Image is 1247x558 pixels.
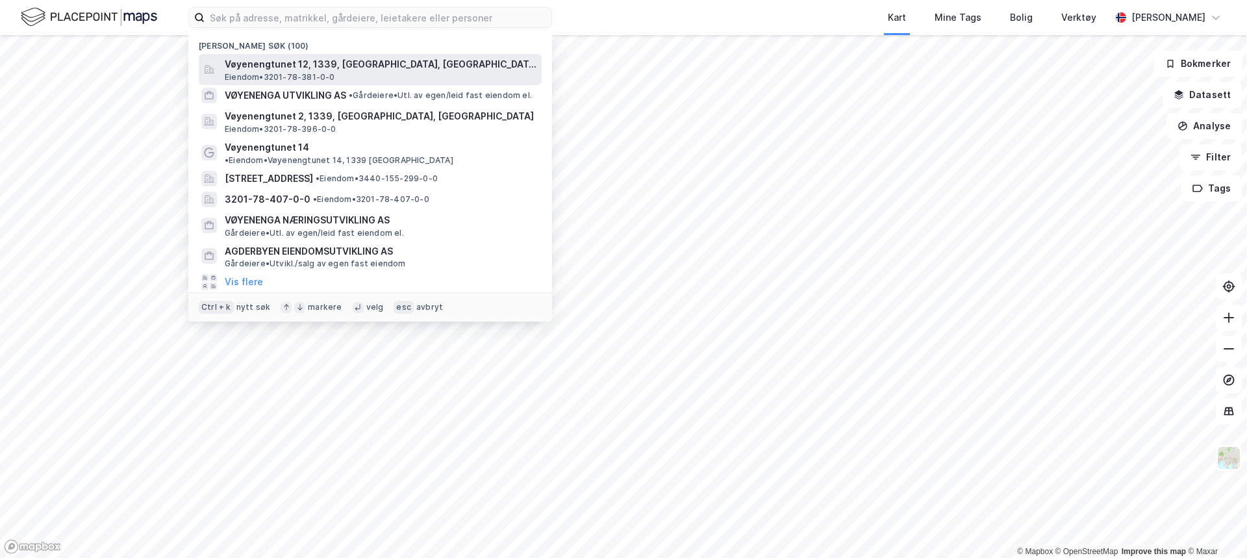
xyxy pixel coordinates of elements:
span: 3201-78-407-0-0 [225,192,310,207]
div: avbryt [416,302,443,312]
span: Eiendom • 3201-78-396-0-0 [225,124,336,134]
iframe: Chat Widget [1182,496,1247,558]
div: velg [366,302,384,312]
span: Eiendom • 3201-78-407-0-0 [313,194,429,205]
button: Filter [1179,144,1242,170]
span: Vøyenengtunet 12, 1339, [GEOGRAPHIC_DATA], [GEOGRAPHIC_DATA] [225,57,536,72]
button: Analyse [1166,113,1242,139]
span: Eiendom • 3440-155-299-0-0 [316,173,438,184]
span: • [225,155,229,165]
span: Vøyenengtunet 14 [225,140,309,155]
button: Datasett [1163,82,1242,108]
div: Kart [888,10,906,25]
div: Ctrl + k [199,301,234,314]
a: Mapbox homepage [4,539,61,554]
span: VØYENENGA UTVIKLING AS [225,88,346,103]
span: Vøyenengtunet 2, 1339, [GEOGRAPHIC_DATA], [GEOGRAPHIC_DATA] [225,108,536,124]
span: Gårdeiere • Utl. av egen/leid fast eiendom el. [349,90,532,101]
a: Improve this map [1122,547,1186,556]
span: • [349,90,353,100]
div: Bolig [1010,10,1033,25]
input: Søk på adresse, matrikkel, gårdeiere, leietakere eller personer [205,8,551,27]
a: Mapbox [1017,547,1053,556]
span: Eiendom • Vøyenengtunet 14, 1339 [GEOGRAPHIC_DATA] [225,155,453,166]
div: Verktøy [1061,10,1096,25]
span: AGDERBYEN EIENDOMSUTVIKLING AS [225,244,536,259]
button: Vis flere [225,274,263,290]
span: Gårdeiere • Utvikl./salg av egen fast eiendom [225,259,406,269]
button: Bokmerker [1154,51,1242,77]
div: esc [394,301,414,314]
img: Z [1216,446,1241,470]
span: [STREET_ADDRESS] [225,171,313,186]
div: [PERSON_NAME] [1131,10,1205,25]
div: markere [308,302,342,312]
div: nytt søk [236,302,271,312]
button: Tags [1181,175,1242,201]
span: VØYENENGA NÆRINGSUTVIKLING AS [225,212,536,228]
span: • [316,173,320,183]
div: Mine Tags [935,10,981,25]
span: Eiendom • 3201-78-381-0-0 [225,72,335,82]
div: [PERSON_NAME] søk (100) [188,31,552,54]
span: Gårdeiere • Utl. av egen/leid fast eiendom el. [225,228,404,238]
span: • [313,194,317,204]
img: logo.f888ab2527a4732fd821a326f86c7f29.svg [21,6,157,29]
a: OpenStreetMap [1055,547,1118,556]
